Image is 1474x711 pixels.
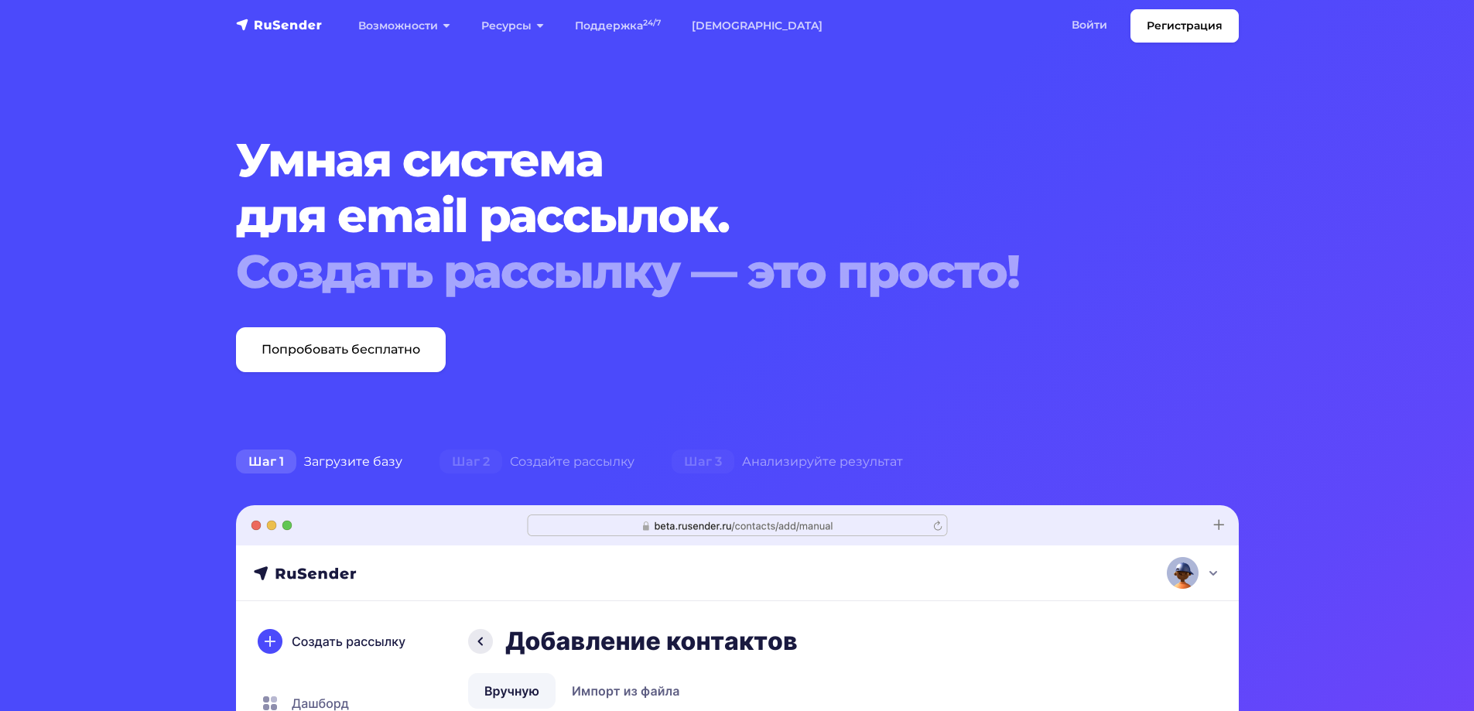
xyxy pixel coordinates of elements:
[643,18,661,28] sup: 24/7
[1130,9,1239,43] a: Регистрация
[559,10,676,42] a: Поддержка24/7
[653,446,922,477] div: Анализируйте результат
[439,450,502,474] span: Шаг 2
[466,10,559,42] a: Ресурсы
[236,450,296,474] span: Шаг 1
[236,327,446,372] a: Попробовать бесплатно
[421,446,653,477] div: Создайте рассылку
[236,17,323,32] img: RuSender
[343,10,466,42] a: Возможности
[236,132,1154,299] h1: Умная система для email рассылок.
[672,450,734,474] span: Шаг 3
[236,244,1154,299] div: Создать рассылку — это просто!
[217,446,421,477] div: Загрузите базу
[1056,9,1123,41] a: Войти
[676,10,838,42] a: [DEMOGRAPHIC_DATA]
